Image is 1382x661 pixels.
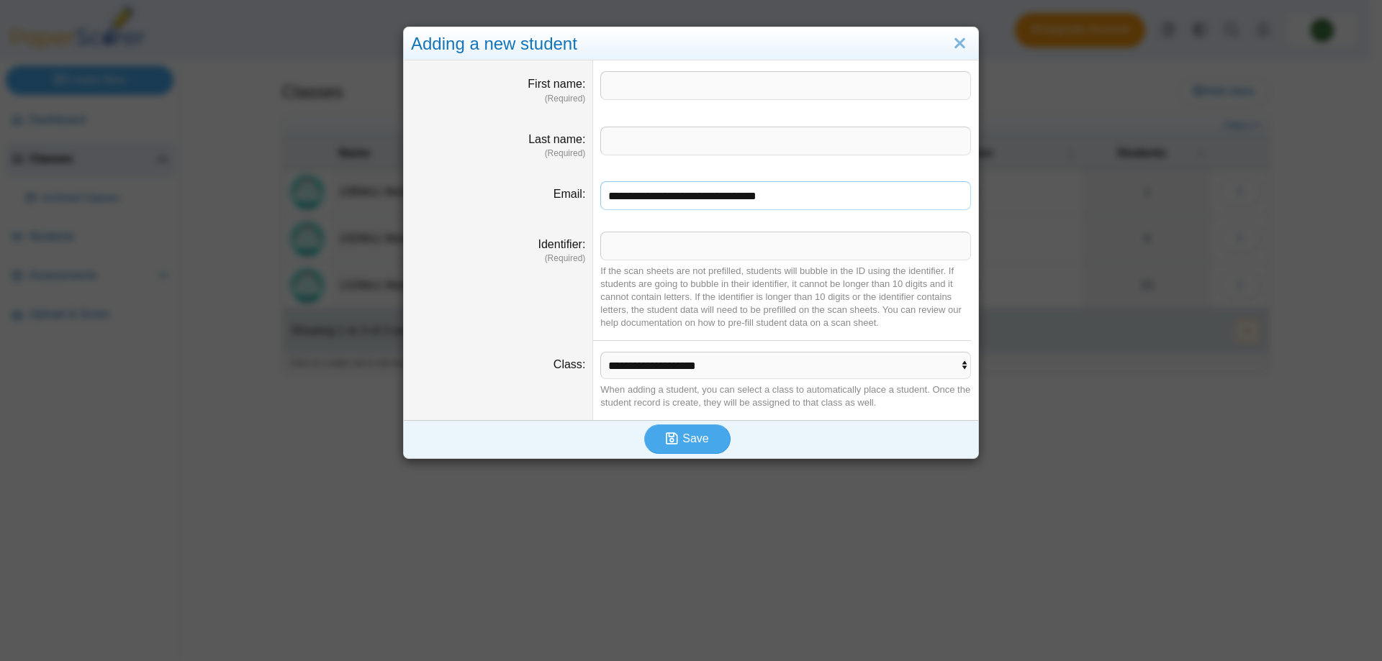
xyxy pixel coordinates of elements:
[528,78,585,90] label: First name
[411,147,585,160] dfn: (Required)
[411,252,585,265] dfn: (Required)
[600,383,971,409] div: When adding a student, you can select a class to automatically place a student. Once the student ...
[404,27,978,61] div: Adding a new student
[554,358,585,370] label: Class
[644,424,731,453] button: Save
[538,238,586,250] label: Identifier
[528,133,585,145] label: Last name
[554,188,585,200] label: Email
[600,265,971,330] div: If the scan sheets are not prefilled, students will bubble in the ID using the identifier. If stu...
[949,32,971,56] a: Close
[682,432,708,445] span: Save
[411,93,585,105] dfn: (Required)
